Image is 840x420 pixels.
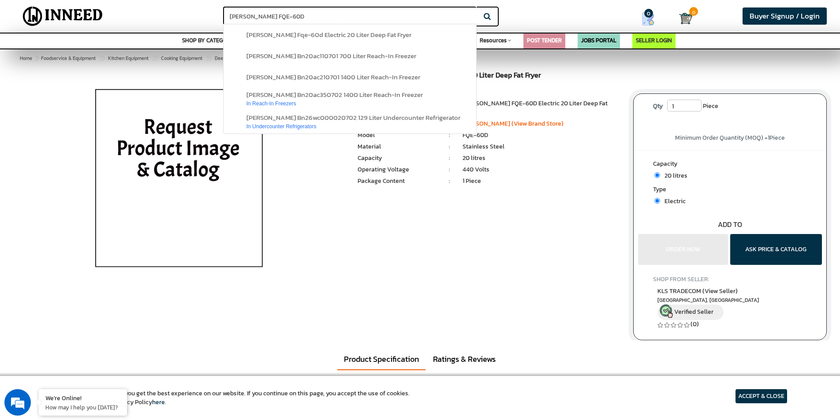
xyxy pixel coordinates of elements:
[679,12,692,25] img: Cart
[689,7,698,16] span: 0
[145,4,166,26] div: Minimize live chat window
[205,53,210,63] span: >
[224,88,476,111] a: [PERSON_NAME] bn20ac350702 1400 liter reach-in freezerin reach-in freezers
[224,24,476,45] a: [PERSON_NAME] fqe-60d electric 20 liter deep fat fryer
[358,142,436,151] li: Material
[69,231,112,237] em: Driven by SalesIQ
[45,394,120,402] div: We're Online!
[358,165,436,174] li: Operating Voltage
[18,53,34,63] a: Home
[674,307,713,316] span: Verified Seller
[463,131,620,140] li: FQE-60D
[61,231,67,237] img: salesiqlogo_leal7QplfZFryJ6FIlVepeu7OftD7mt8q6exU6-34PB8prfIgodN67KcxXM9Y7JQ_.png
[437,165,463,174] li: :
[246,89,423,100] span: [PERSON_NAME] bn20ac350702 1400 liter reach-in freezer
[51,111,122,200] span: We're online!
[768,133,769,142] span: 1
[636,36,672,45] a: SELLER LOGIN
[224,45,476,67] a: [PERSON_NAME] bn20ac110701 700 liter reach-in freezer
[657,286,803,320] a: KLS TRADECOM (View Seller) [GEOGRAPHIC_DATA], [GEOGRAPHIC_DATA] Verified Seller
[653,160,807,171] label: Capacity
[463,165,620,174] li: 440 Volts
[653,276,807,282] h4: SHOP FROM SELLER:
[463,119,564,128] a: [PERSON_NAME] (View Brand Store)
[437,154,463,163] li: :
[437,131,463,140] li: :
[660,305,673,318] img: inneed-verified-seller-icon.png
[463,177,620,186] li: 1 Piece
[675,133,785,142] span: Minimum Order Quantity (MOQ) = Piece
[644,9,653,18] span: 0
[730,234,822,265] button: ASK PRICE & CATALOG
[653,185,807,196] label: Type
[246,51,416,61] span: [PERSON_NAME] bn20ac110701 700 liter reach-in freezer
[337,349,426,370] a: Product Specification
[437,142,463,151] li: :
[246,98,423,107] div: in reach-in freezers
[649,100,667,113] label: Qty
[215,55,247,62] span: Deep Fat Fryer
[358,154,436,163] li: Capacity
[750,11,820,22] span: Buyer Signup / Login
[4,241,168,271] textarea: Type your message and hit 'Enter'
[224,111,476,134] a: [PERSON_NAME] bn26wc000020702 129 liter undercounter refrigeratorin undercounter refrigerators
[39,55,383,62] span: [PERSON_NAME] FQE-60D Electric 20 Liter Deep Fat Fryer
[106,53,150,63] a: Kitchen Equipment
[45,403,120,411] p: How may I help you today?
[426,349,502,369] a: Ratings & Reviews
[657,297,803,304] span: East Delhi
[161,55,202,62] span: Cooking Equipment
[463,154,620,163] li: 20 litres
[246,30,411,40] span: [PERSON_NAME] fqe-60d electric 20 liter deep fat fryer
[76,71,282,292] img: MARENO FQE-60D Electric 20 Liter Deep Fat Fryer
[99,53,103,63] span: >
[703,100,718,113] span: Piece
[35,55,38,62] span: >
[246,112,460,123] span: [PERSON_NAME] bn26wc000020702 129 liter undercounter refrigerator
[657,286,738,296] span: KLS TRADECOM
[679,9,687,28] a: Cart 0
[358,131,436,140] li: Model
[691,320,699,329] a: (0)
[108,55,149,62] span: Kitchen Equipment
[660,197,686,206] span: Electric
[437,177,463,186] li: :
[358,177,436,186] li: Package Content
[634,219,826,230] div: ADD TO
[224,67,476,88] a: [PERSON_NAME] bn20ac210701 1400 liter reach-in freezer
[53,389,410,407] article: We use cookies to ensure you get the best experience on our website. If you continue on this page...
[624,9,679,29] a: my Quotes 0
[480,36,507,45] span: Resources
[159,53,204,63] a: Cooking Equipment
[463,99,620,117] li: [PERSON_NAME] FQE-60D Electric 20 Liter Deep Fat Fryer
[15,5,110,27] img: Inneed.Market
[15,53,37,58] img: logo_Zg8I0qSkbAqR2WFHt3p6CTuqpyXMFPubPcD2OT02zFN43Cy9FUNNG3NEPhM_Q1qe_.png
[358,71,620,82] h1: [PERSON_NAME] FQE-60D Electric 20 Liter Deep Fat Fryer
[463,142,620,151] li: Stainless Steel
[39,53,97,63] a: Foodservice & Equipment
[581,36,616,45] a: JOBS PORTAL
[46,49,148,61] div: Chat with us now
[246,72,420,82] span: [PERSON_NAME] bn20ac210701 1400 liter reach-in freezer
[527,36,562,45] a: POST TENDER
[246,121,460,130] div: in undercounter refrigerators
[223,7,476,26] input: Search for Brands, Products, Sellers, Manufacturers...
[743,7,827,25] a: Buyer Signup / Login
[735,389,787,403] article: ACCEPT & CLOSE
[213,53,249,63] a: Deep Fat Fryer
[41,55,96,62] span: Foodservice & Equipment
[182,36,234,45] span: SHOP BY CATEGORY
[660,171,687,180] span: 20 litres
[642,12,655,26] img: Show My Quotes
[152,398,165,407] a: here
[152,53,156,63] span: >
